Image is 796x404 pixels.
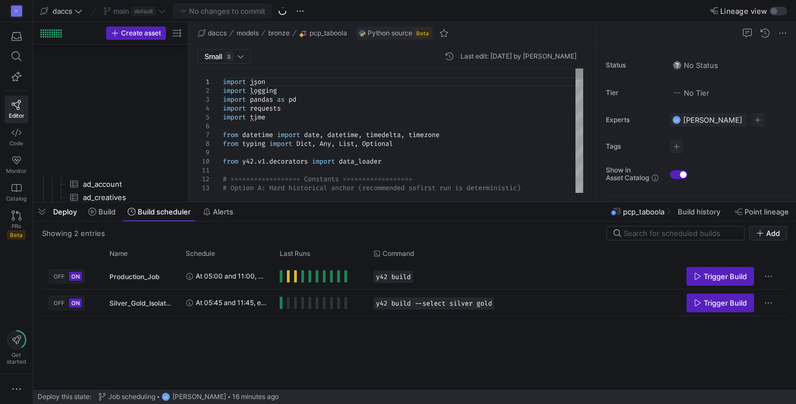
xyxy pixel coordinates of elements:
span: Schedule [186,250,215,258]
span: ad_account​​​​​​​​​ [83,178,171,191]
button: Build scheduler [123,202,196,221]
span: Show in Asset Catalog [606,166,649,182]
span: Code [9,140,23,146]
span: OFF [54,300,65,306]
span: decorators [269,157,308,166]
span: "[DATE]" [308,192,339,201]
span: OFF [54,273,65,280]
span: timezone [409,130,439,139]
span: Trigger Build [704,298,747,307]
div: 10 [197,157,210,166]
span: # Option A: Hard historical anchor (recommended so [223,183,416,192]
button: Build history [673,202,727,221]
span: Dict [296,139,312,148]
span: Add [766,229,780,238]
span: y42 build [376,273,411,281]
span: from [223,139,238,148]
span: Monitor [6,167,27,174]
a: Code [4,123,28,151]
div: 2 [197,86,210,95]
span: Build history [678,207,720,216]
img: undefined [359,30,365,36]
span: Trigger Build [704,272,747,281]
span: # Change or None [350,192,412,201]
span: datetime [242,130,273,139]
button: Trigger Build [687,293,754,312]
button: Job schedulingLK[PERSON_NAME]16 minutes ago [96,390,281,404]
span: Build [98,207,116,216]
button: Alerts [198,202,238,221]
span: from [223,130,238,139]
span: data_loader [339,157,381,166]
span: first run is deterministic) [416,183,521,192]
div: Press SPACE to select this row. [42,290,787,316]
span: , [358,130,362,139]
span: Job scheduling [108,393,155,401]
div: Press SPACE to select this row. [38,177,184,191]
a: ad_creatives​​​​​​​​​ [38,191,184,204]
span: # ================== Constants ================== [223,175,412,183]
span: typing [242,139,265,148]
span: Small [205,52,222,61]
span: Name [109,250,128,258]
span: Point lineage [745,207,789,216]
span: import [223,104,246,113]
span: time [250,113,265,122]
span: HISTORICAL_START_DATE [223,192,304,201]
span: import [312,157,335,166]
a: PRsBeta [4,206,28,244]
span: v1 [258,157,265,166]
div: 7 [197,130,210,139]
span: pcp_taboola [623,207,664,216]
a: Catalog [4,179,28,206]
span: daccs [53,7,72,15]
span: import [223,113,246,122]
span: ad_creatives​​​​​​​​​ [83,191,171,204]
div: Last edit: [DATE] by [PERSON_NAME] [460,53,577,60]
span: Get started [7,351,26,365]
img: No tier [673,88,682,97]
span: Any [320,139,331,148]
span: 16 minutes ago [232,393,279,401]
span: , [354,139,358,148]
span: = [304,192,308,201]
span: import [277,130,300,139]
span: datetime [327,130,358,139]
span: timedelta [366,130,401,139]
span: requests [250,104,281,113]
span: List [339,139,354,148]
span: json [250,77,265,86]
span: Tier [606,89,661,97]
a: Monitor [4,151,28,179]
a: D [4,2,28,20]
span: Experts [606,116,661,124]
button: No tierNo Tier [670,86,712,100]
a: ad_account​​​​​​​​​ [38,177,184,191]
span: Beta [415,29,431,38]
span: Build scheduler [138,207,191,216]
div: 11 [197,166,210,175]
span: bronze [268,29,290,37]
span: . [265,157,269,166]
span: Deploy this state: [38,393,91,401]
span: pandas [250,95,273,104]
span: daccs [208,29,227,37]
div: 5 [197,113,210,122]
div: 6 [197,122,210,130]
button: Build [83,202,121,221]
button: daccs [38,4,85,18]
span: pd [289,95,296,104]
div: Press SPACE to select this row. [42,263,787,290]
div: 1 [197,77,210,86]
button: Create asset [106,27,166,40]
span: At 05:00 and 11:00, every day [196,263,266,289]
span: pcp_taboola [310,29,347,37]
div: LK [161,392,170,401]
span: ON [71,300,80,306]
span: import [269,139,292,148]
span: No Status [673,61,718,70]
div: 14 [197,192,210,201]
button: daccs [195,27,229,40]
input: Search for scheduled builds [624,229,737,238]
span: Editor [9,112,24,119]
